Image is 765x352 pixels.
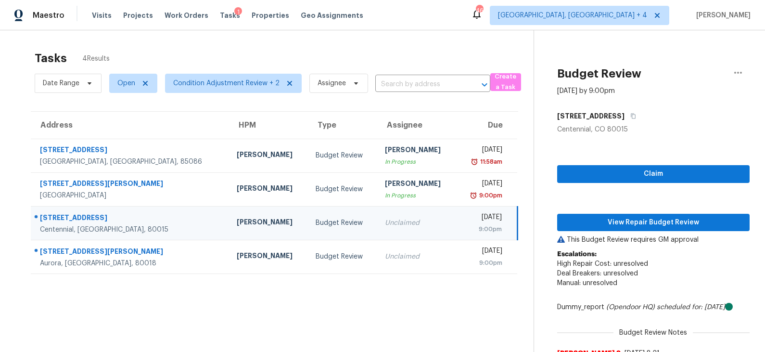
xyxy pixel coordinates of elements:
div: 9:00pm [464,224,502,234]
div: [DATE] [464,212,502,224]
div: 11:58am [478,157,502,167]
h2: Budget Review [557,69,641,78]
div: Dummy_report [557,302,750,312]
div: [PERSON_NAME] [237,217,300,229]
div: [PERSON_NAME] [237,251,300,263]
div: Budget Review [316,252,370,261]
div: 9:00pm [464,258,502,268]
span: Properties [252,11,289,20]
i: scheduled for: [DATE] [657,304,725,311]
span: Visits [92,11,112,20]
div: [STREET_ADDRESS][PERSON_NAME] [40,247,221,259]
div: [GEOGRAPHIC_DATA], [GEOGRAPHIC_DATA], 85086 [40,157,221,167]
div: Centennial, [GEOGRAPHIC_DATA], 80015 [40,225,221,235]
span: Assignee [318,78,346,88]
div: [PERSON_NAME] [237,150,300,162]
div: In Progress [385,157,448,167]
span: Geo Assignments [301,11,363,20]
th: HPM [229,112,308,139]
input: Search by address [375,77,463,92]
i: (Opendoor HQ) [606,304,655,311]
div: [GEOGRAPHIC_DATA] [40,191,221,200]
button: View Repair Budget Review [557,214,750,232]
span: View Repair Budget Review [565,217,742,229]
span: [PERSON_NAME] [692,11,751,20]
div: [DATE] by 9:00pm [557,86,615,96]
span: [GEOGRAPHIC_DATA], [GEOGRAPHIC_DATA] + 4 [498,11,647,20]
span: Maestro [33,11,64,20]
h2: Tasks [35,53,67,63]
button: Claim [557,165,750,183]
span: High Repair Cost: unresolved [557,261,648,267]
th: Address [31,112,229,139]
span: Budget Review Notes [613,328,693,338]
div: [DATE] [464,246,502,258]
span: Create a Task [495,71,516,93]
span: Projects [123,11,153,20]
div: 1 [234,7,242,17]
img: Overdue Alarm Icon [471,157,478,167]
h5: [STREET_ADDRESS] [557,111,625,121]
p: This Budget Review requires GM approval [557,235,750,245]
div: [STREET_ADDRESS][PERSON_NAME] [40,179,221,191]
div: Budget Review [316,151,370,160]
button: Open [478,78,491,91]
span: Tasks [220,12,240,19]
th: Type [308,112,377,139]
div: Centennial, CO 80015 [557,125,750,134]
span: Deal Breakers: unresolved [557,270,638,277]
div: [DATE] [464,179,502,191]
button: Copy Address [625,107,637,125]
span: Work Orders [165,11,208,20]
div: Budget Review [316,184,370,194]
th: Assignee [377,112,456,139]
img: Overdue Alarm Icon [470,191,477,200]
span: Date Range [43,78,79,88]
div: Aurora, [GEOGRAPHIC_DATA], 80018 [40,259,221,268]
span: Claim [565,168,742,180]
div: [PERSON_NAME] [385,145,448,157]
th: Due [456,112,517,139]
div: Unclaimed [385,252,448,261]
div: [PERSON_NAME] [237,183,300,196]
span: 4 Results [82,54,110,64]
div: 9:00pm [477,191,502,200]
div: In Progress [385,191,448,200]
b: Escalations: [557,251,597,258]
div: [STREET_ADDRESS] [40,145,221,157]
div: 46 [476,6,483,15]
span: Open [117,78,135,88]
span: Condition Adjustment Review + 2 [173,78,280,88]
div: [STREET_ADDRESS] [40,213,221,225]
button: Create a Task [490,73,521,91]
span: Manual: unresolved [557,280,617,287]
div: [PERSON_NAME] [385,179,448,191]
div: Unclaimed [385,218,448,228]
div: [DATE] [464,145,502,157]
div: Budget Review [316,218,370,228]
